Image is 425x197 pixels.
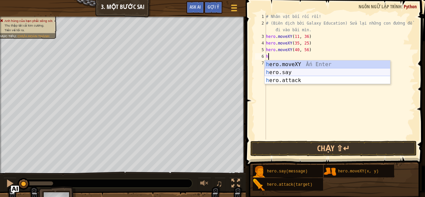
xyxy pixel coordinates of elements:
[338,169,379,174] span: hero.moveXY(x, y)
[250,141,417,156] button: Chạy ⇧↵
[255,40,266,47] div: 4
[255,13,266,20] div: 1
[4,24,44,27] span: Thu thập tất cả kim cương.
[359,3,401,10] span: Ngôn ngữ lập trình
[229,177,242,191] button: Bật tắt chế độ toàn màn hình
[18,34,49,38] span: Chưa hoàn thành
[255,60,266,66] div: 7
[267,169,307,174] span: hero.say(message)
[186,1,204,14] button: Ask AI
[11,186,19,194] button: Ask AI
[267,182,312,187] span: hero.attack(target)
[208,4,219,10] span: Gợi ý
[404,3,417,10] span: Python
[190,4,201,10] span: Ask AI
[3,177,17,191] button: Ctrl + P: Pause
[198,177,211,191] button: Tùy chỉnh âm lượng
[255,33,266,40] div: 3
[4,28,25,32] span: Tiến về lối ra.
[253,165,265,178] img: portrait.png
[324,165,336,178] img: portrait.png
[401,3,404,10] span: :
[16,34,17,38] span: :
[4,19,53,23] span: Anh hùng của bạn phải sống sót.
[255,20,266,33] div: 2
[214,177,226,191] button: ♫
[255,53,266,60] div: 6
[216,178,222,188] span: ♫
[255,47,266,53] div: 5
[253,179,265,191] img: portrait.png
[226,1,242,17] button: Hiện game menu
